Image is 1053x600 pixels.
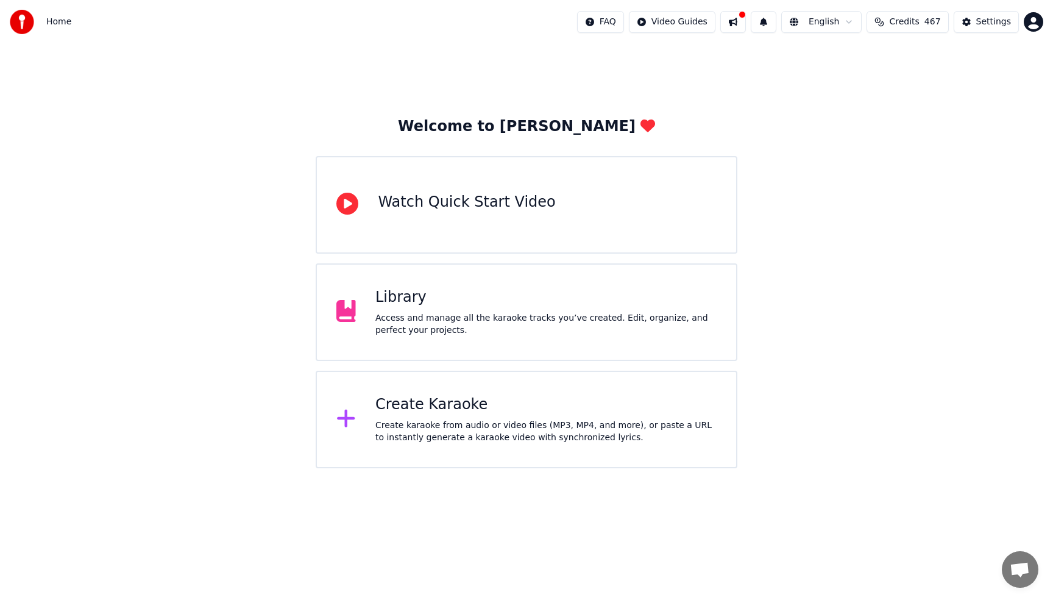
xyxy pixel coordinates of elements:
[924,16,941,28] span: 467
[1002,551,1038,588] div: Open chat
[375,420,717,444] div: Create karaoke from audio or video files (MP3, MP4, and more), or paste a URL to instantly genera...
[46,16,71,28] span: Home
[375,288,717,307] div: Library
[577,11,624,33] button: FAQ
[954,11,1019,33] button: Settings
[398,117,655,137] div: Welcome to [PERSON_NAME]
[629,11,715,33] button: Video Guides
[378,193,555,212] div: Watch Quick Start Video
[867,11,948,33] button: Credits467
[976,16,1011,28] div: Settings
[46,16,71,28] nav: breadcrumb
[10,10,34,34] img: youka
[889,16,919,28] span: Credits
[375,395,717,415] div: Create Karaoke
[375,312,717,337] div: Access and manage all the karaoke tracks you’ve created. Edit, organize, and perfect your projects.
